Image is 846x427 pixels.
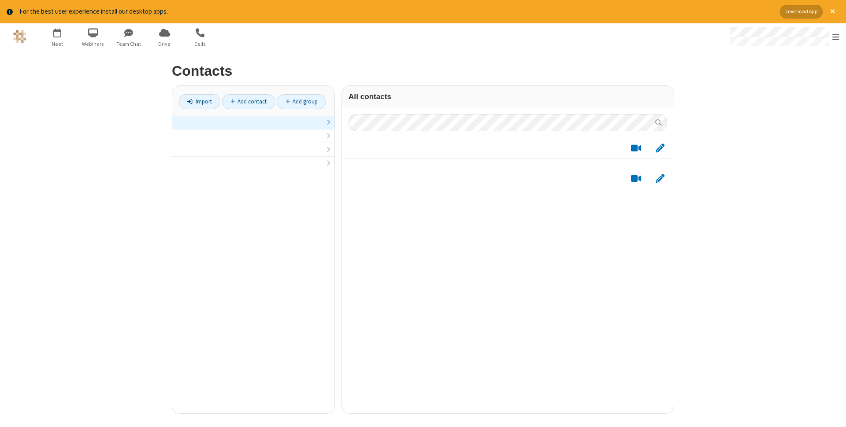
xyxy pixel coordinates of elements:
iframe: Chat [824,404,839,421]
button: Start a video meeting [627,173,645,184]
a: Add group [277,94,326,109]
h3: All contacts [349,92,667,101]
h2: Contacts [172,63,674,79]
span: Team Chat [112,40,145,48]
span: Meet [41,40,74,48]
button: Edit [651,173,668,184]
div: Open menu [722,23,846,50]
a: Add contact [222,94,275,109]
button: Logo [3,23,36,50]
span: Drive [148,40,181,48]
a: Import [179,94,220,109]
button: Close alert [826,5,839,18]
button: Download App [780,5,823,18]
span: Webinars [77,40,110,48]
div: For the best user experience install our desktop apps. [19,7,773,17]
button: Start a video meeting [627,143,645,154]
img: QA Selenium DO NOT DELETE OR CHANGE [13,30,26,43]
button: Edit [651,143,668,154]
span: Calls [184,40,217,48]
div: grid [342,138,674,413]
